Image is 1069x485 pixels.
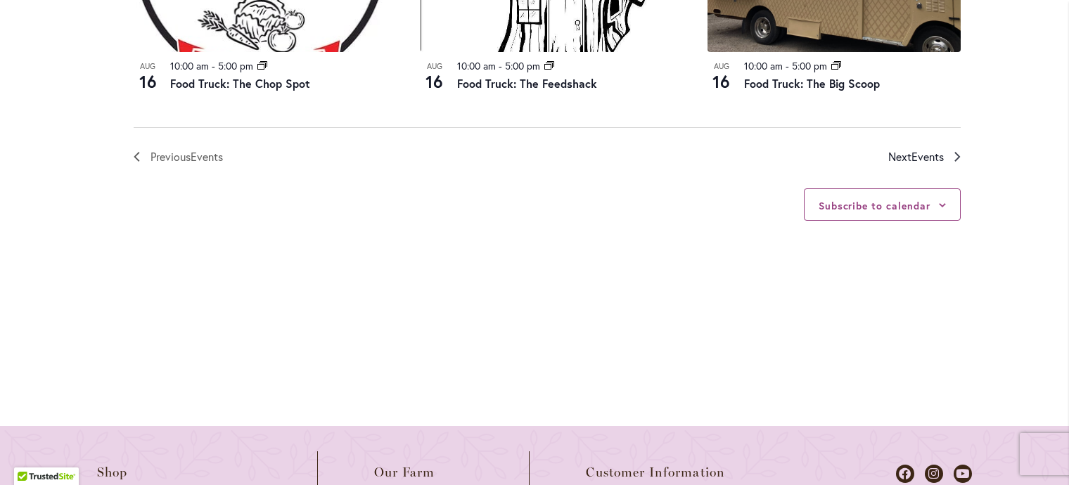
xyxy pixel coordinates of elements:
[708,70,736,93] span: 16
[191,149,223,164] span: Events
[97,465,128,479] span: Shop
[212,59,215,72] span: -
[819,199,930,212] button: Subscribe to calendar
[457,76,597,91] a: Food Truck: The Feedshack
[421,70,449,93] span: 16
[11,435,50,474] iframe: Launch Accessibility Center
[925,465,943,483] a: Dahlias on Instagram
[708,60,736,72] span: Aug
[505,59,540,72] time: 5:00 pm
[954,465,972,483] a: Dahlias on Youtube
[911,149,944,164] span: Events
[134,148,223,166] a: Previous Events
[786,59,789,72] span: -
[134,60,162,72] span: Aug
[134,70,162,93] span: 16
[744,76,880,91] a: Food Truck: The Big Scoop
[586,465,725,479] span: Customer Information
[744,59,783,72] time: 10:00 am
[888,148,961,166] a: Next Events
[151,148,223,166] span: Previous
[499,59,502,72] span: -
[374,465,435,479] span: Our Farm
[457,59,496,72] time: 10:00 am
[170,76,310,91] a: Food Truck: The Chop Spot
[218,59,253,72] time: 5:00 pm
[421,60,449,72] span: Aug
[792,59,827,72] time: 5:00 pm
[888,148,944,166] span: Next
[896,465,914,483] a: Dahlias on Facebook
[170,59,209,72] time: 10:00 am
